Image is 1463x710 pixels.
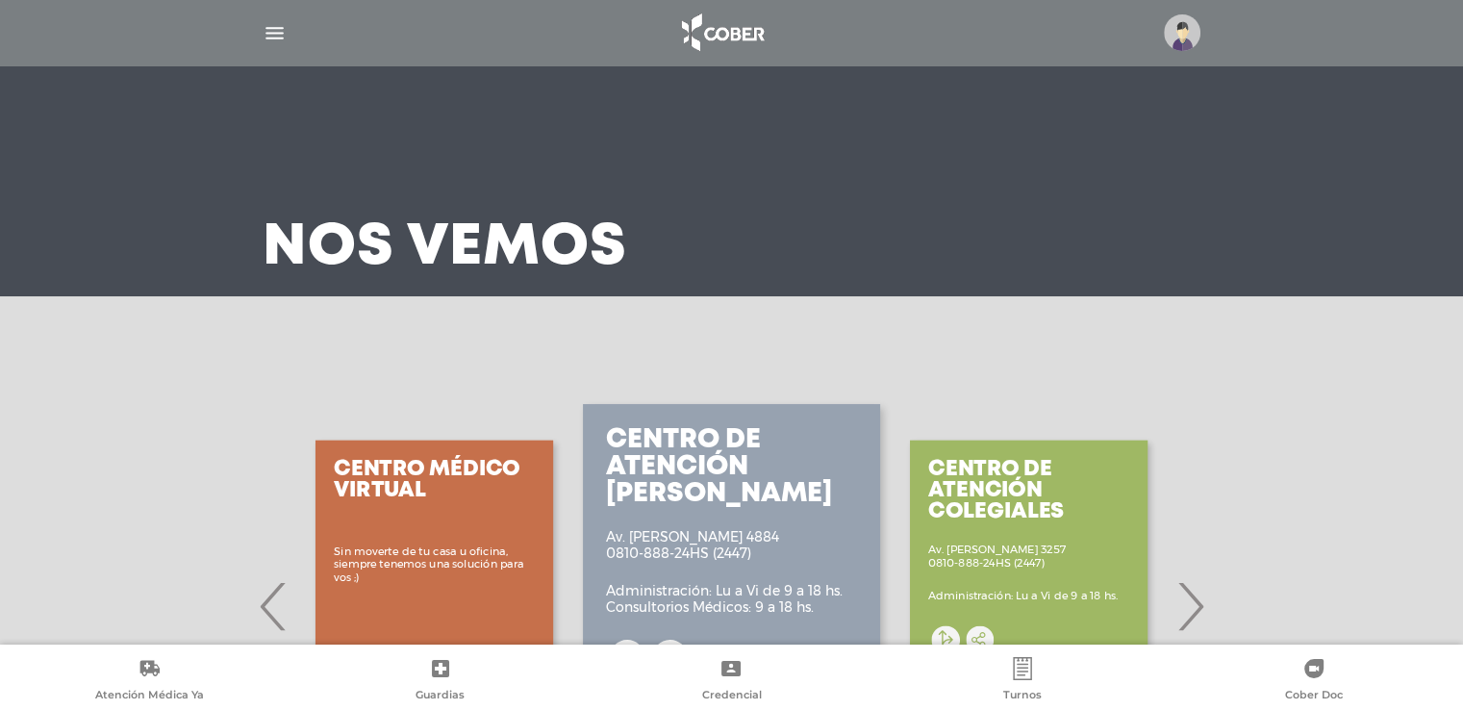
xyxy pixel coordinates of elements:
[1285,688,1343,705] span: Cober Doc
[255,554,292,658] span: Previous
[95,688,204,705] span: Atención Médica Ya
[586,657,877,706] a: Credencial
[606,529,779,562] p: Av. [PERSON_NAME] 4884 0810-888-24HS (2447)
[416,688,465,705] span: Guardias
[671,10,772,56] img: logo_cober_home-white.png
[263,223,627,273] h3: Nos vemos
[877,657,1169,706] a: Turnos
[701,688,761,705] span: Credencial
[1168,657,1459,706] a: Cober Doc
[263,21,287,45] img: Cober_menu-lines-white.svg
[606,427,857,508] h3: Centro de Atención [PERSON_NAME]
[606,583,843,616] p: Administración: Lu a Vi de 9 a 18 hs. Consultorios Médicos: 9 a 18 hs.
[4,657,295,706] a: Atención Médica Ya
[1172,554,1209,658] span: Next
[1164,14,1200,51] img: profile-placeholder.svg
[295,657,587,706] a: Guardias
[1003,688,1042,705] span: Turnos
